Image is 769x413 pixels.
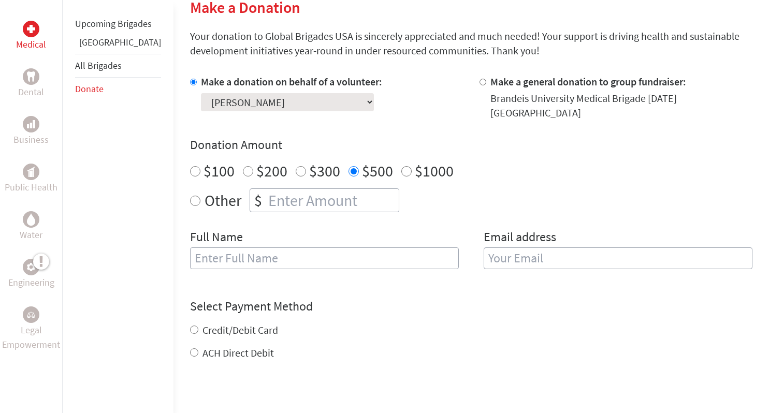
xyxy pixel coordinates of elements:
h4: Select Payment Method [190,298,752,315]
li: All Brigades [75,54,161,78]
p: Business [13,132,49,147]
p: Your donation to Global Brigades USA is sincerely appreciated and much needed! Your support is dr... [190,29,752,58]
a: WaterWater [20,211,42,242]
label: Full Name [190,229,243,247]
li: Upcoming Brigades [75,12,161,35]
label: $300 [309,161,340,181]
label: $500 [362,161,393,181]
img: Water [27,213,35,225]
div: Engineering [23,259,39,275]
label: Make a general donation to group fundraiser: [490,75,686,88]
a: Legal EmpowermentLegal Empowerment [2,306,60,352]
h4: Donation Amount [190,137,752,153]
img: Public Health [27,167,35,177]
a: Upcoming Brigades [75,18,152,30]
div: Brandeis University Medical Brigade [DATE] [GEOGRAPHIC_DATA] [490,91,752,120]
p: Public Health [5,180,57,195]
p: Dental [18,85,44,99]
label: $200 [256,161,287,181]
div: Business [23,116,39,132]
a: EngineeringEngineering [8,259,54,290]
div: Public Health [23,164,39,180]
p: Legal Empowerment [2,323,60,352]
img: Legal Empowerment [27,312,35,318]
p: Medical [16,37,46,52]
img: Business [27,120,35,128]
label: Other [205,188,241,212]
label: ACH Direct Debit [202,346,274,359]
li: Belize [75,35,161,54]
input: Enter Full Name [190,247,459,269]
li: Donate [75,78,161,100]
a: MedicalMedical [16,21,46,52]
div: Medical [23,21,39,37]
input: Enter Amount [266,189,399,212]
label: $1000 [415,161,454,181]
p: Water [20,228,42,242]
a: All Brigades [75,60,122,71]
div: Dental [23,68,39,85]
img: Engineering [27,263,35,271]
a: BusinessBusiness [13,116,49,147]
div: Legal Empowerment [23,306,39,323]
div: Water [23,211,39,228]
p: Engineering [8,275,54,290]
img: Medical [27,25,35,33]
a: [GEOGRAPHIC_DATA] [79,36,161,48]
label: Make a donation on behalf of a volunteer: [201,75,382,88]
div: $ [250,189,266,212]
label: Credit/Debit Card [202,323,278,336]
label: Email address [484,229,556,247]
a: DentalDental [18,68,44,99]
img: Dental [27,71,35,81]
a: Donate [75,83,104,95]
a: Public HealthPublic Health [5,164,57,195]
input: Your Email [484,247,752,269]
label: $100 [204,161,235,181]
